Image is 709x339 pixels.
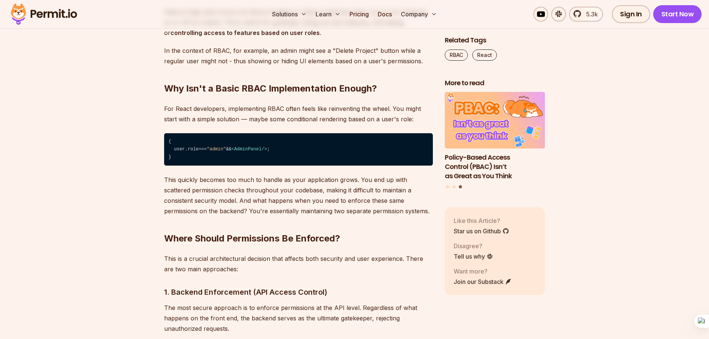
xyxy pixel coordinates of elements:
a: Policy-Based Access Control (PBAC) Isn’t as Great as You ThinkPolicy-Based Access Control (PBAC) ... [445,92,545,181]
button: Solutions [269,7,310,22]
a: RBAC [445,49,468,61]
a: Docs [375,7,395,22]
h3: Policy-Based Access Control (PBAC) Isn’t as Great as You Think [445,153,545,180]
p: Like this Article? [454,216,509,225]
span: AdminPanel [234,147,262,152]
div: Posts [445,92,545,190]
p: Disagree? [454,242,493,250]
a: Sign In [612,5,650,23]
button: Learn [313,7,344,22]
p: For React developers, implementing RBAC often feels like reinventing the wheel. You might start w... [164,103,433,124]
a: Tell us why [454,252,493,261]
span: role [188,147,198,152]
img: Permit logo [7,1,80,27]
strong: controlling access to features based on user roles [170,29,320,36]
p: The most secure approach is to enforce permissions at the API level. Regardless of what happens o... [164,303,433,334]
span: < /> [231,147,267,152]
button: Go to slide 3 [459,185,462,189]
span: 5.3k [582,10,598,19]
a: Pricing [346,7,372,22]
p: Want more? [454,267,512,276]
h2: Where Should Permissions Be Enforced? [164,203,433,244]
h2: More to read [445,79,545,88]
li: 3 of 3 [445,92,545,181]
code: { user. === && ; } [164,133,433,166]
button: Company [398,7,440,22]
p: This quickly becomes too much to handle as your application grows. You end up with scattered perm... [164,175,433,216]
h3: 1. Backend Enforcement (API Access Control) [164,286,433,298]
a: Join our Substack [454,277,512,286]
a: Star us on Github [454,227,509,236]
a: 5.3k [569,7,603,22]
button: Go to slide 2 [453,185,456,188]
span: "admin" [207,147,226,152]
button: Go to slide 1 [446,185,449,188]
p: In the context of RBAC, for example, an admin might see a "Delete Project" button while a regular... [164,45,433,66]
p: This is a crucial architectural decision that affects both security and user experience. There ar... [164,253,433,274]
img: Policy-Based Access Control (PBAC) Isn’t as Great as You Think [445,92,545,149]
h2: Why Isn't a Basic RBAC Implementation Enough? [164,53,433,95]
a: React [472,49,497,61]
a: Start Now [653,5,702,23]
h2: Related Tags [445,36,545,45]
